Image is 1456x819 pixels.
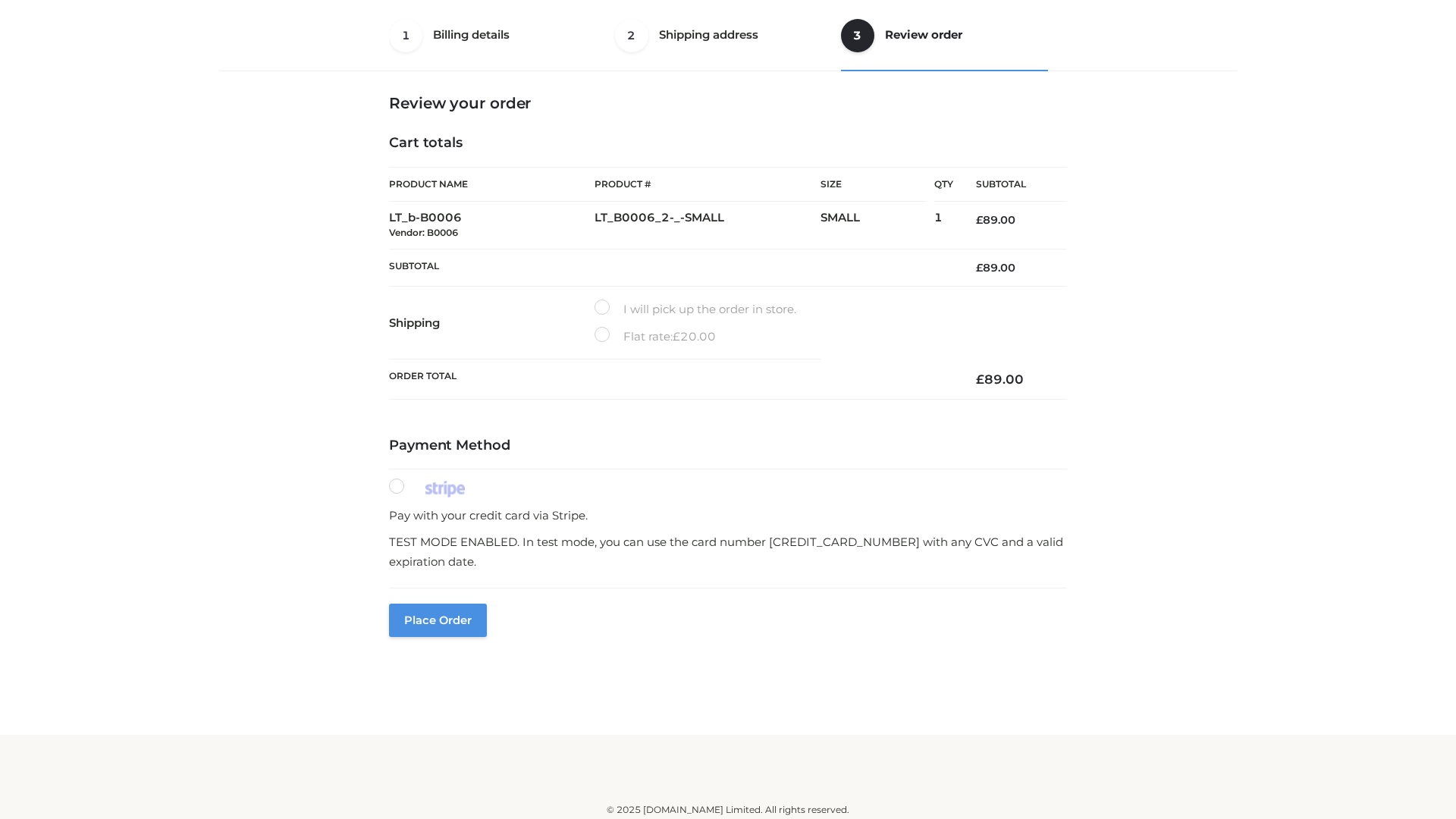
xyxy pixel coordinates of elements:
button: Place order [389,604,487,637]
span: £ [976,261,983,275]
span: £ [976,213,983,227]
th: Product # [595,167,821,202]
span: £ [673,329,680,344]
h3: Review your order [389,94,1067,112]
h4: Cart totals [389,135,1067,152]
th: Order Total [389,359,953,400]
bdi: 89.00 [976,372,1024,387]
td: LT_b-B0006 [389,202,595,249]
p: Pay with your credit card via Stripe. [389,506,1067,526]
small: Vendor: B0006 [389,227,458,238]
th: Subtotal [389,249,953,286]
td: 1 [934,202,953,249]
th: Subtotal [953,168,1067,202]
td: SMALL [821,202,934,249]
th: Qty [934,167,953,202]
th: Product Name [389,167,595,202]
th: Shipping [389,287,595,359]
bdi: 89.00 [976,213,1015,227]
td: LT_B0006_2-_-SMALL [595,202,821,249]
bdi: 20.00 [673,329,716,344]
p: TEST MODE ENABLED. In test mode, you can use the card number [CREDIT_CARD_NUMBER] with any CVC an... [389,532,1067,571]
th: Size [821,168,927,202]
h4: Payment Method [389,438,1067,454]
label: Flat rate: [595,327,716,347]
div: © 2025 [DOMAIN_NAME] Limited. All rights reserved. [225,802,1231,817]
bdi: 89.00 [976,261,1015,275]
span: £ [976,372,984,387]
label: I will pick up the order in store. [595,300,796,319]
